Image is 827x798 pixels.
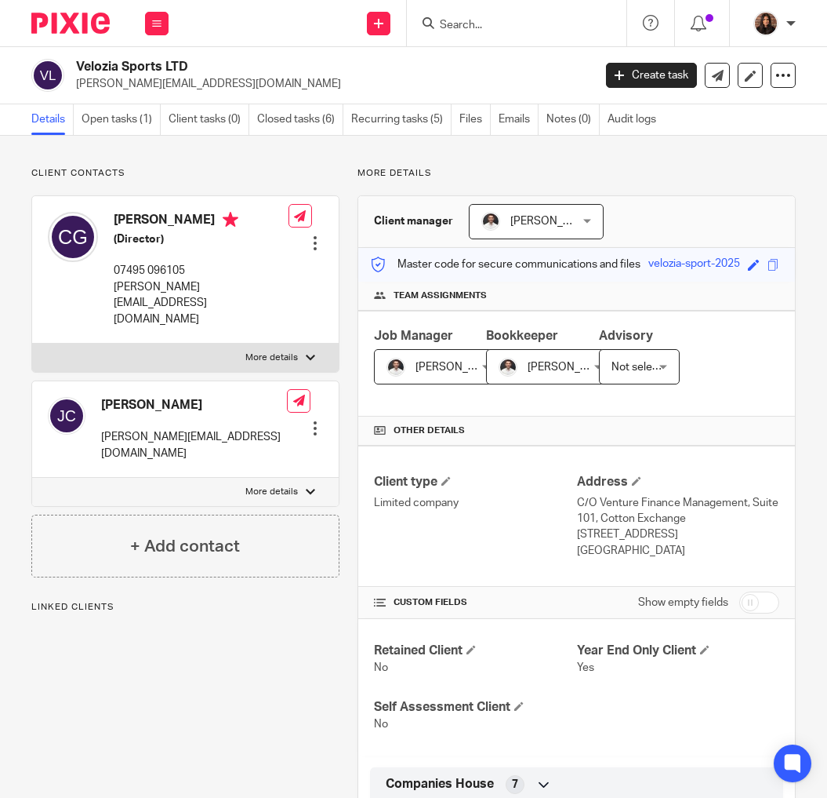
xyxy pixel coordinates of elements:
[528,362,614,373] span: [PERSON_NAME]
[386,776,494,793] span: Companies House
[374,330,453,342] span: Job Manager
[114,263,288,279] p: 07495 096105
[481,212,500,231] img: dom%20slack.jpg
[577,543,779,559] p: [GEOGRAPHIC_DATA]
[608,104,664,135] a: Audit logs
[438,19,579,33] input: Search
[546,104,600,135] a: Notes (0)
[374,474,576,490] h4: Client type
[577,527,779,542] p: [STREET_ADDRESS]
[753,11,778,36] img: Headshot.jpg
[510,216,597,227] span: [PERSON_NAME]
[31,13,110,34] img: Pixie
[606,63,697,88] a: Create task
[499,358,517,377] img: dom%20slack.jpg
[101,397,287,414] h4: [PERSON_NAME]
[512,777,518,793] span: 7
[257,104,343,135] a: Closed tasks (6)
[638,595,728,610] label: Show empty fields
[599,330,653,342] span: Advisory
[351,104,452,135] a: Recurring tasks (5)
[357,167,796,180] p: More details
[577,662,594,673] span: Yes
[459,104,491,135] a: Files
[374,213,453,229] h3: Client manager
[374,643,576,659] h4: Retained Client
[611,362,675,373] span: Not selected
[223,212,238,228] i: Primary
[31,167,339,180] p: Client contacts
[114,279,288,327] p: [PERSON_NAME][EMAIL_ADDRESS][DOMAIN_NAME]
[577,474,779,490] h4: Address
[76,76,582,92] p: [PERSON_NAME][EMAIL_ADDRESS][DOMAIN_NAME]
[82,104,161,135] a: Open tasks (1)
[101,429,287,461] p: [PERSON_NAME][EMAIL_ADDRESS][DOMAIN_NAME]
[114,212,288,231] h4: [PERSON_NAME]
[374,596,576,609] h4: CUSTOM FIELDS
[374,699,576,716] h4: Self Assessment Client
[415,362,502,373] span: [PERSON_NAME]
[374,662,388,673] span: No
[648,256,740,274] div: velozia-sport-2025
[245,352,298,364] p: More details
[374,495,576,511] p: Limited company
[245,486,298,498] p: More details
[386,358,405,377] img: dom%20slack.jpg
[394,425,465,437] span: Other details
[130,534,240,559] h4: + Add contact
[31,104,74,135] a: Details
[169,104,249,135] a: Client tasks (0)
[499,104,539,135] a: Emails
[48,212,98,262] img: svg%3E
[577,643,779,659] h4: Year End Only Client
[48,397,85,435] img: svg%3E
[370,257,640,272] p: Master code for secure communications and files
[577,495,779,527] p: C/O Venture Finance Management, Suite 101, Cotton Exchange
[114,231,288,247] h5: (Director)
[374,719,388,730] span: No
[31,59,64,92] img: svg%3E
[486,330,558,342] span: Bookkeeper
[31,601,339,614] p: Linked clients
[76,59,481,75] h2: Velozia Sports LTD
[394,290,487,302] span: Team assignments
